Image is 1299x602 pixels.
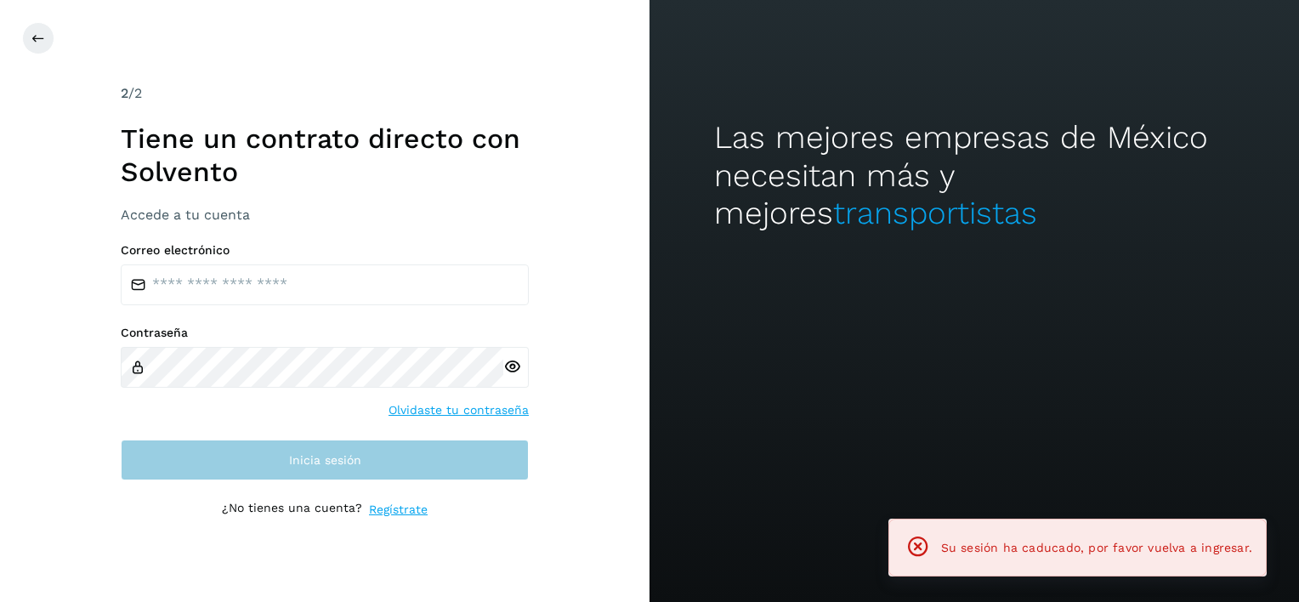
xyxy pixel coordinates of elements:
[121,440,529,480] button: Inicia sesión
[121,326,529,340] label: Contraseña
[121,122,529,188] h1: Tiene un contrato directo con Solvento
[833,195,1037,231] span: transportistas
[289,454,361,466] span: Inicia sesión
[121,243,529,258] label: Correo electrónico
[714,119,1234,232] h2: Las mejores empresas de México necesitan más y mejores
[121,83,529,104] div: /2
[121,207,529,223] h3: Accede a tu cuenta
[389,401,529,419] a: Olvidaste tu contraseña
[941,541,1252,554] span: Su sesión ha caducado, por favor vuelva a ingresar.
[121,85,128,101] span: 2
[369,501,428,519] a: Regístrate
[222,501,362,519] p: ¿No tienes una cuenta?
